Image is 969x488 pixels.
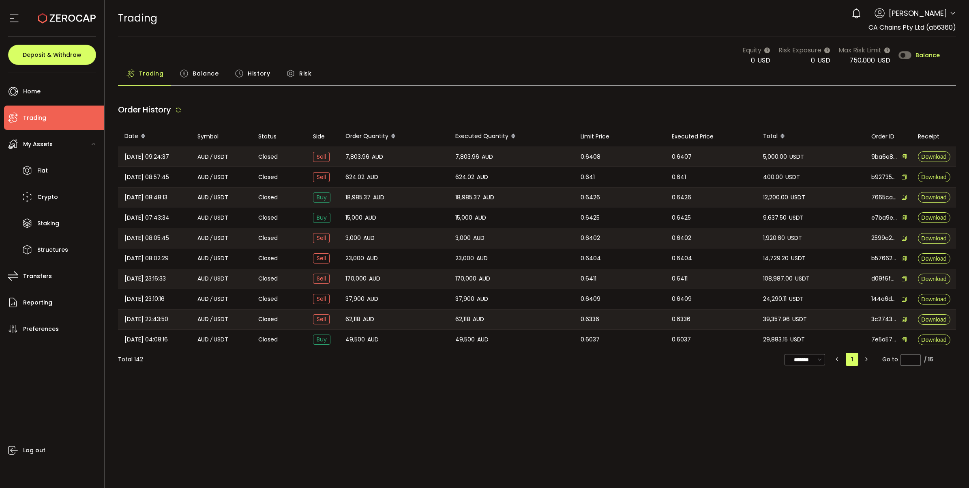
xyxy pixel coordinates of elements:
[197,254,209,263] span: AUD
[197,152,209,162] span: AUD
[672,335,691,344] span: 0.6037
[455,233,471,243] span: 3,000
[197,294,209,304] span: AUD
[482,152,493,162] span: AUD
[921,317,946,322] span: Download
[581,213,600,222] span: 0.6425
[345,254,364,263] span: 23,000
[345,233,361,243] span: 3,000
[23,138,53,150] span: My Assets
[871,274,897,283] span: d09f6fb3-8af7-4064-b7c5-8d9f3d3ecfc8
[838,45,881,55] span: Max Risk Limit
[483,193,494,202] span: AUD
[449,130,574,143] div: Executed Quantity
[871,335,897,344] span: 7e5a57ea-2eeb-4fe1-95a1-63164c76f1e0
[363,315,374,324] span: AUD
[672,274,688,283] span: 0.6411
[455,193,480,202] span: 18,985.37
[672,233,691,243] span: 0.6402
[789,152,804,162] span: USDT
[210,294,212,304] em: /
[345,335,365,344] span: 49,500
[455,173,474,182] span: 624.02
[367,173,378,182] span: AUD
[915,52,940,58] span: Balance
[785,173,800,182] span: USDT
[23,297,52,309] span: Reporting
[258,153,278,161] span: Closed
[889,8,947,19] span: [PERSON_NAME]
[365,213,376,222] span: AUD
[581,193,600,202] span: 0.6426
[477,173,488,182] span: AUD
[345,315,360,324] span: 62,118
[214,173,228,182] span: USDT
[871,295,897,303] span: 144a6d39-3ffb-43bc-8a9d-e5a66529c998
[921,154,946,160] span: Download
[581,294,600,304] span: 0.6409
[214,274,228,283] span: USDT
[118,104,171,115] span: Order History
[918,192,950,203] button: Download
[581,233,600,243] span: 0.6402
[921,174,946,180] span: Download
[258,295,278,303] span: Closed
[672,315,690,324] span: 0.6336
[313,274,330,284] span: Sell
[197,233,209,243] span: AUD
[778,45,821,55] span: Risk Exposure
[871,315,897,324] span: 3c27439a-446f-4a8b-ba23-19f8e456f2b1
[918,314,950,325] button: Download
[367,335,379,344] span: AUD
[210,152,212,162] em: /
[757,130,865,143] div: Total
[871,193,897,202] span: 7665ca89-7554-493f-af95-32222863dfaa
[791,254,806,263] span: USDT
[258,173,278,181] span: Closed
[37,165,48,177] span: Fiat
[313,335,330,345] span: Buy
[210,254,212,263] em: /
[258,315,278,324] span: Closed
[763,274,793,283] span: 108,987.00
[921,194,946,200] span: Download
[581,274,596,283] span: 0.6411
[23,86,41,97] span: Home
[345,193,371,202] span: 18,985.37
[258,254,278,263] span: Closed
[868,23,956,32] span: CA Chains Pty Ltd (a56360)
[367,254,378,263] span: AUD
[742,45,761,55] span: Equity
[473,233,484,243] span: AUD
[581,335,600,344] span: 0.6037
[124,213,169,222] span: [DATE] 07:43:34
[763,193,788,202] span: 12,200.00
[124,152,169,162] span: [DATE] 09:24:37
[763,294,787,304] span: 24,290.11
[672,173,686,182] span: 0.641
[455,213,472,222] span: 15,000
[921,296,946,302] span: Download
[787,233,802,243] span: USDT
[455,274,476,283] span: 170,000
[313,192,330,203] span: Buy
[197,335,209,344] span: AUD
[817,56,830,65] span: USD
[849,56,875,65] span: 750,000
[789,213,804,222] span: USDT
[313,213,330,223] span: Buy
[37,191,58,203] span: Crypto
[455,294,474,304] span: 37,900
[124,233,169,243] span: [DATE] 08:05:45
[921,235,946,241] span: Download
[124,335,168,344] span: [DATE] 04:08:16
[672,213,691,222] span: 0.6425
[23,445,45,456] span: Log out
[313,253,330,263] span: Sell
[455,335,475,344] span: 49,500
[921,337,946,343] span: Download
[918,212,950,223] button: Download
[210,335,212,344] em: /
[672,152,692,162] span: 0.6407
[574,132,665,141] div: Limit Price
